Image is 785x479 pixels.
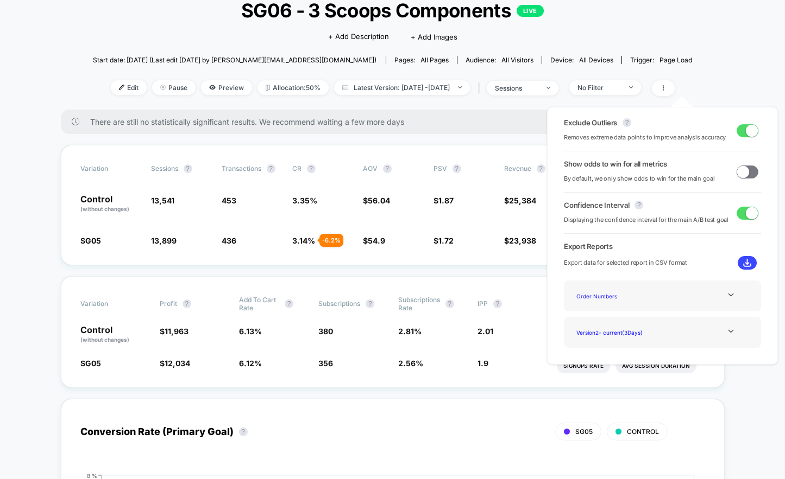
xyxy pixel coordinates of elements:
[266,85,270,91] img: rebalance
[743,259,751,267] img: download
[318,299,360,308] span: Subscriptions
[160,299,177,308] span: Profit
[478,359,488,368] span: 1.9
[577,84,621,92] div: No Filter
[80,164,140,173] span: Variation
[160,327,189,336] span: $
[119,85,124,90] img: edit
[458,86,462,88] img: end
[184,164,192,173] button: ?
[80,359,101,368] span: SG05
[434,196,454,205] span: $
[363,236,385,245] span: $
[630,56,692,64] div: Trigger:
[80,296,140,312] span: Variation
[87,472,97,478] tspan: 8 %
[635,201,643,209] button: ?
[222,196,236,205] span: 453
[398,296,440,312] span: Subscriptions Rate
[239,359,262,368] span: 6.12 %
[453,164,461,173] button: ?
[572,325,659,340] div: Version 2 - current ( 3 Days)
[292,236,315,245] span: 3.14 %
[151,236,177,245] span: 13,899
[80,336,129,343] span: (without changes)
[438,196,454,205] span: 1.87
[151,196,174,205] span: 13,541
[318,359,333,368] span: 356
[504,236,536,245] span: $
[504,196,536,205] span: $
[111,80,147,95] span: Edit
[478,299,488,308] span: IPP
[627,427,659,436] span: CONTROL
[575,427,593,436] span: SG05
[318,327,333,336] span: 380
[493,299,502,308] button: ?
[495,84,538,92] div: sessions
[564,132,726,143] span: Removes extreme data points to improve analysis accuracy
[80,206,129,212] span: (without changes)
[160,85,166,90] img: end
[319,234,343,247] div: - 6.2 %
[368,196,390,205] span: 56.04
[564,258,687,268] span: Export data for selected report in CSV format
[478,327,493,336] span: 2.01
[328,31,389,42] span: + Add Description
[93,56,376,64] span: Start date: [DATE] (Last edit [DATE] by [PERSON_NAME][EMAIL_ADDRESS][DOMAIN_NAME])
[394,56,449,64] div: Pages:
[623,118,631,127] button: ?
[222,236,236,245] span: 436
[363,196,390,205] span: $
[517,5,544,17] p: LIVE
[307,164,316,173] button: ?
[564,159,667,168] span: Show odds to win for all metrics
[342,85,348,90] img: calendar
[542,56,621,64] span: Device:
[660,56,692,64] span: Page Load
[151,164,178,173] span: Sessions
[292,164,302,173] span: CR
[366,299,374,308] button: ?
[564,201,629,209] span: Confidence Interval
[475,80,487,96] span: |
[368,236,385,245] span: 54.9
[239,296,279,312] span: Add To Cart Rate
[292,196,317,205] span: 3.35 %
[152,80,196,95] span: Pause
[420,56,449,64] span: all pages
[398,327,422,336] span: 2.81 %
[183,299,191,308] button: ?
[267,164,275,173] button: ?
[504,164,531,173] span: Revenue
[285,299,293,308] button: ?
[398,359,423,368] span: 2.56 %
[258,80,329,95] span: Allocation: 50%
[363,164,378,173] span: AOV
[564,118,617,127] span: Exclude Outliers
[564,215,729,225] span: Displaying the confidence interval for the main A/B test goal
[564,174,715,184] span: By default, we only show odds to win for the main goal
[501,56,533,64] span: All Visitors
[90,117,703,126] span: There are still no statistically significant results. We recommend waiting a few more days
[434,164,447,173] span: PSV
[201,80,252,95] span: Preview
[579,56,613,64] span: all devices
[80,325,149,344] p: Control
[165,327,189,336] span: 11,963
[411,33,457,41] span: + Add Images
[509,196,536,205] span: 25,384
[564,242,761,251] span: Export Reports
[438,236,454,245] span: 1.72
[629,86,633,88] img: end
[239,427,248,436] button: ?
[434,236,454,245] span: $
[334,80,470,95] span: Latest Version: [DATE] - [DATE]
[383,164,392,173] button: ?
[509,236,536,245] span: 23,938
[239,327,262,336] span: 6.13 %
[80,236,101,245] span: SG05
[547,87,550,89] img: end
[222,164,261,173] span: Transactions
[445,299,454,308] button: ?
